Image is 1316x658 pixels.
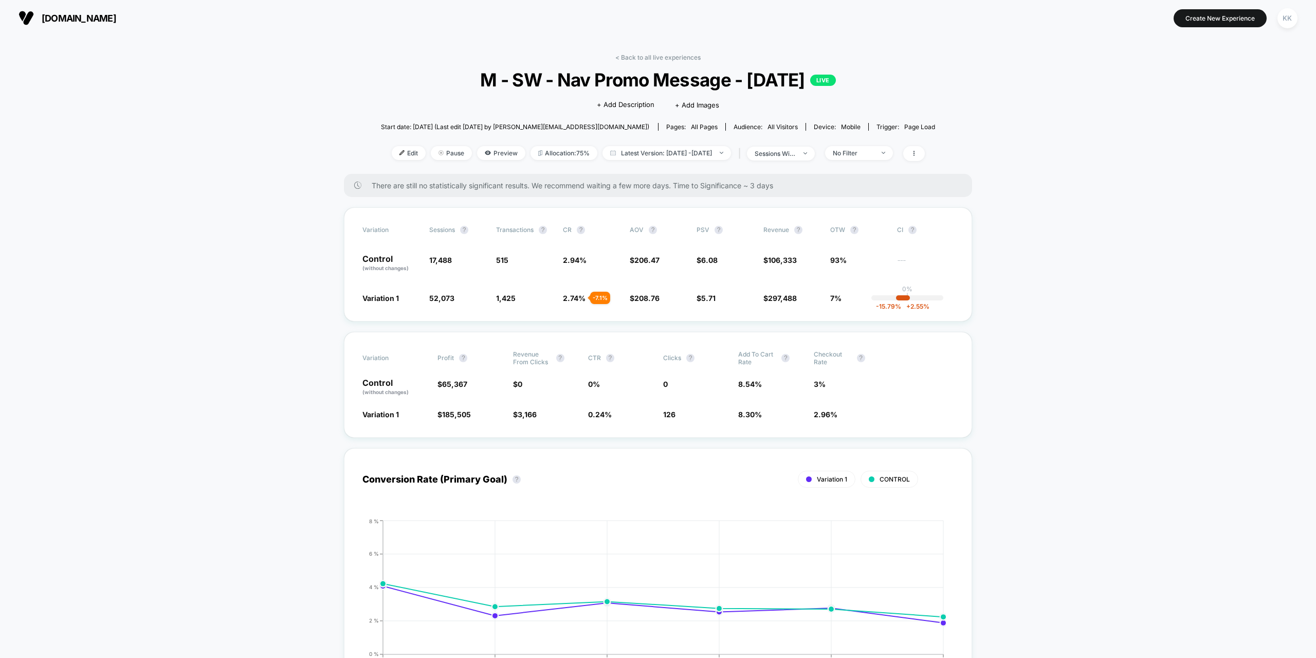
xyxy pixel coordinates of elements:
a: < Back to all live experiences [615,54,701,61]
span: Variation 1 [362,294,399,303]
span: 8.54 % [738,380,762,388]
span: $ [630,256,660,264]
img: end [803,152,807,154]
span: [DOMAIN_NAME] [42,13,116,24]
div: Pages: [666,123,718,131]
span: Device: [806,123,868,131]
span: (without changes) [362,389,409,395]
span: mobile [841,123,861,131]
span: $ [513,410,537,419]
button: Create New Experience [1174,9,1267,27]
span: Clicks [663,354,681,362]
span: Checkout Rate [814,350,852,366]
img: rebalance [538,150,542,156]
span: 0 % [588,380,600,388]
span: 2.74 % [563,294,586,303]
span: 52,073 [429,294,454,303]
span: Add To Cart Rate [738,350,776,366]
span: 3 % [814,380,826,388]
span: CTR [588,354,601,362]
tspan: 8 % [369,518,379,524]
span: PSV [697,226,709,234]
span: $ [630,294,660,303]
p: | [906,293,908,300]
span: + Add Images [675,101,719,109]
span: Latest Version: [DATE] - [DATE] [602,146,731,160]
p: Control [362,255,419,272]
span: 93% [830,256,847,264]
span: CONTROL [880,475,910,483]
p: Control [362,379,427,396]
p: LIVE [810,75,836,86]
span: Start date: [DATE] (Last edit [DATE] by [PERSON_NAME][EMAIL_ADDRESS][DOMAIN_NAME]) [381,123,649,131]
span: 65,367 [442,380,467,388]
div: sessions with impression [755,150,796,157]
span: Revenue From Clicks [513,350,551,366]
span: Sessions [429,226,455,234]
span: There are still no statistically significant results. We recommend waiting a few more days . Time... [372,181,952,190]
span: Pause [431,146,472,160]
span: Profit [437,354,454,362]
span: 206.47 [634,256,660,264]
span: 515 [496,256,508,264]
span: All Visitors [767,123,798,131]
span: --- [897,257,954,272]
span: 297,488 [768,294,797,303]
span: $ [513,380,522,388]
button: ? [781,354,790,362]
tspan: 4 % [369,584,379,590]
span: 2.96 % [814,410,837,419]
span: CR [563,226,572,234]
span: + [906,303,910,310]
span: 0 [663,380,668,388]
button: ? [857,354,865,362]
button: ? [556,354,564,362]
span: CI [897,226,954,234]
button: ? [850,226,858,234]
div: KK [1277,8,1297,28]
div: - 7.1 % [590,292,610,304]
tspan: 0 % [369,651,379,657]
span: OTW [830,226,887,234]
span: AOV [630,226,644,234]
div: No Filter [833,149,874,157]
button: ? [606,354,614,362]
span: all pages [691,123,718,131]
img: end [720,152,723,154]
button: ? [715,226,723,234]
span: 8.30 % [738,410,762,419]
button: KK [1274,8,1301,29]
span: Variation 1 [817,475,847,483]
button: ? [459,354,467,362]
span: 185,505 [442,410,471,419]
tspan: 2 % [369,617,379,624]
img: end [882,152,885,154]
span: 106,333 [768,256,797,264]
span: 5.71 [701,294,716,303]
span: $ [437,410,471,419]
span: 1,425 [496,294,516,303]
span: -15.79 % [876,303,901,310]
span: $ [763,294,797,303]
span: 2.55 % [901,303,929,310]
button: ? [686,354,694,362]
img: edit [399,150,405,155]
tspan: 6 % [369,550,379,557]
span: 126 [663,410,675,419]
button: ? [513,475,521,484]
span: + Add Description [597,100,654,110]
span: $ [697,294,716,303]
button: ? [460,226,468,234]
img: Visually logo [19,10,34,26]
p: 0% [902,285,912,293]
button: [DOMAIN_NAME] [15,10,119,26]
span: M - SW - Nav Promo Message - [DATE] [409,69,908,91]
span: 208.76 [634,294,660,303]
button: ? [908,226,917,234]
button: ? [539,226,547,234]
span: Page Load [904,123,935,131]
span: (without changes) [362,265,409,271]
span: $ [437,380,467,388]
img: end [438,150,444,155]
span: | [736,146,747,161]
